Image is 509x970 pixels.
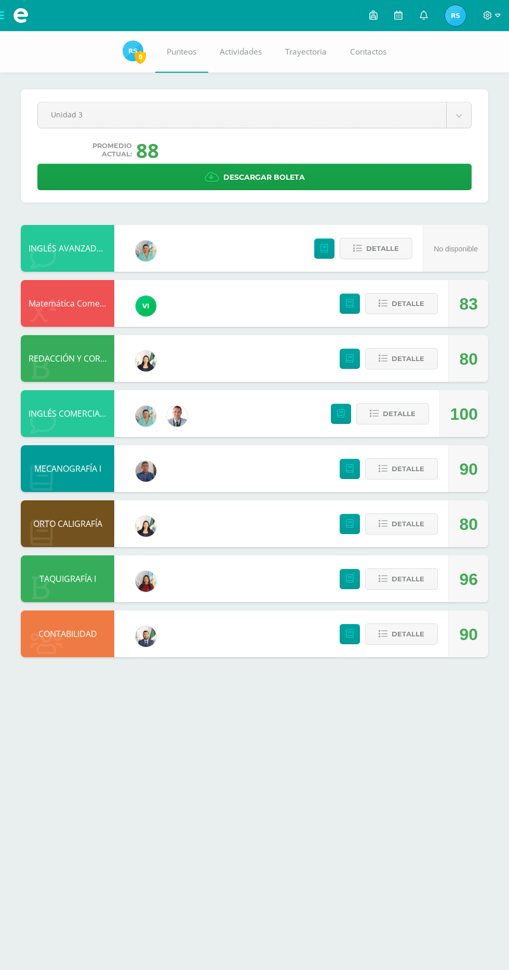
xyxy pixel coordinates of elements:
img: 81af6994c143bda22e5777ad41c0adf7.png [136,626,156,647]
button: Detalle [365,293,438,314]
img: 3467c4cd218bb17aedebde82c04dba71.png [136,241,156,261]
span: Contactos [350,46,386,57]
div: 90 [459,611,478,658]
div: 83 [459,281,478,327]
span: Descargar boleta [223,165,305,190]
img: 2a9226028aa254eb8bf160ce7b8ff5e0.png [136,571,156,592]
img: a241c2b06c5b4daf9dd7cbc5f490cd0f.png [136,296,156,316]
div: 80 [459,336,478,382]
span: Promedio actual: [92,142,132,158]
div: INGLÉS AVANZADO I [21,225,114,272]
span: Detalle [383,404,416,423]
a: Punteos [155,31,208,73]
button: Detalle [365,513,438,535]
span: Unidad 3 [51,102,433,127]
img: 36cf82a7637ef7d1216c4dcc2ae2f54e.png [136,351,156,371]
span: Detalle [392,459,424,479]
div: MECANOGRAFÍA I [21,445,114,492]
span: Detalle [392,624,424,644]
div: Matemática Comercial [21,280,114,327]
img: 3467c4cd218bb17aedebde82c04dba71.png [136,406,156,427]
a: Contactos [339,31,398,73]
div: REDACCIÓN Y CORRESPONDENCIA I [21,335,114,382]
img: 15665d9db7c334c2905e1587f3c0848d.png [167,406,187,427]
button: Detalle [365,568,438,590]
a: Actividades [208,31,274,73]
img: bf66807720f313c6207fc724d78fb4d0.png [136,461,156,482]
button: Detalle [365,458,438,480]
div: 90 [459,446,478,493]
div: 80 [459,501,478,548]
span: Detalle [366,239,399,258]
div: 100 [450,391,478,437]
span: Trayectoria [285,46,327,57]
div: INGLÉS COMERCIAL I [21,390,114,437]
div: 96 [459,556,478,603]
button: Detalle [356,403,429,424]
span: No disponible [434,245,478,253]
img: 437153b3109d0a31ea08027e44a39acd.png [123,41,143,61]
button: Detalle [365,348,438,369]
a: Unidad 3 [38,102,471,128]
button: Detalle [365,623,438,645]
a: Descargar boleta [37,164,472,190]
div: CONTABILIDAD [21,610,114,657]
span: 0 [135,50,146,63]
span: Actividades [220,46,262,57]
span: Detalle [392,294,424,313]
button: Detalle [340,238,412,259]
div: 88 [136,137,159,164]
img: 437153b3109d0a31ea08027e44a39acd.png [445,5,466,26]
a: Trayectoria [274,31,339,73]
span: Detalle [392,349,424,368]
span: Punteos [167,46,196,57]
div: ORTO CALIGRAFÍA [21,500,114,547]
span: Detalle [392,569,424,589]
div: TAQUIGRAFÍA I [21,555,114,602]
img: 36cf82a7637ef7d1216c4dcc2ae2f54e.png [136,516,156,537]
span: Detalle [392,514,424,534]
